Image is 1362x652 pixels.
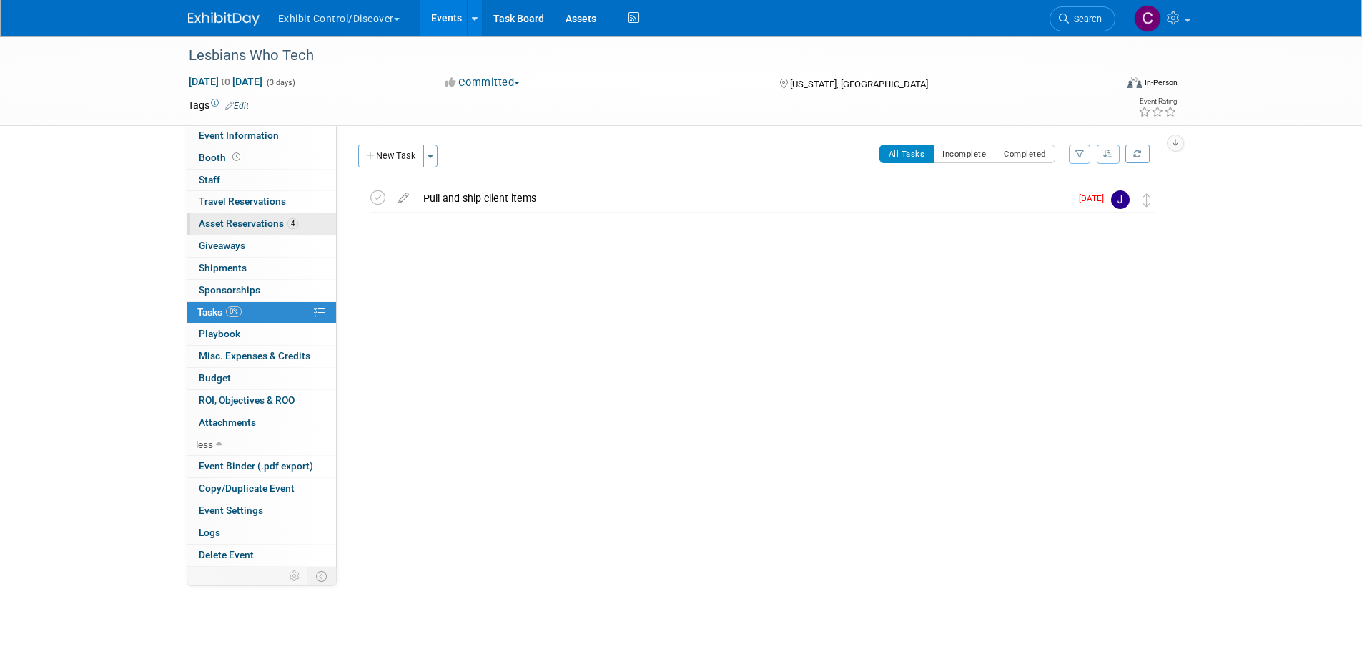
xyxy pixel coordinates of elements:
[199,527,220,538] span: Logs
[1144,77,1178,88] div: In-Person
[187,368,336,389] a: Budget
[199,240,245,251] span: Giveaways
[199,262,247,273] span: Shipments
[287,218,298,229] span: 4
[199,350,310,361] span: Misc. Expenses & Credits
[1069,14,1102,24] span: Search
[199,394,295,406] span: ROI, Objectives & ROO
[416,186,1070,210] div: Pull and ship client items
[187,412,336,434] a: Attachments
[187,302,336,323] a: Tasks0%
[196,439,213,450] span: less
[790,79,928,89] span: [US_STATE], [GEOGRAPHIC_DATA]
[199,549,254,560] span: Delete Event
[187,213,336,235] a: Asset Reservations4
[199,130,279,141] span: Event Information
[187,147,336,169] a: Booth
[199,152,243,163] span: Booth
[199,328,240,339] span: Playbook
[187,500,336,522] a: Event Settings
[187,280,336,301] a: Sponsorships
[933,145,995,163] button: Incomplete
[187,191,336,213] a: Travel Reservations
[199,482,295,494] span: Copy/Duplicate Event
[226,306,242,317] span: 0%
[358,145,424,167] button: New Task
[307,567,336,585] td: Toggle Event Tabs
[1138,98,1177,105] div: Event Rating
[187,545,336,566] a: Delete Event
[197,306,242,318] span: Tasks
[199,460,313,472] span: Event Binder (.pdf export)
[1111,190,1130,209] img: Jessica Luyster
[199,372,231,384] span: Budget
[440,75,525,90] button: Committed
[282,567,307,585] td: Personalize Event Tab Strip
[187,522,336,544] a: Logs
[995,145,1055,163] button: Completed
[187,170,336,191] a: Staff
[391,192,416,205] a: edit
[199,284,260,296] span: Sponsorships
[1134,5,1161,32] img: CJ Stegner
[265,78,295,87] span: (3 days)
[199,174,220,185] span: Staff
[225,101,249,111] a: Edit
[1050,6,1115,31] a: Search
[187,125,336,147] a: Event Information
[199,417,256,428] span: Attachments
[188,12,260,26] img: ExhibitDay
[188,75,263,88] span: [DATE] [DATE]
[187,258,336,279] a: Shipments
[187,478,336,500] a: Copy/Duplicate Event
[230,152,243,162] span: Booth not reserved yet
[188,98,249,112] td: Tags
[199,218,298,229] span: Asset Reservations
[1127,77,1142,88] img: Format-Inperson.png
[199,505,263,516] span: Event Settings
[187,434,336,456] a: less
[879,145,934,163] button: All Tasks
[199,195,286,207] span: Travel Reservations
[219,76,232,87] span: to
[187,323,336,345] a: Playbook
[187,235,336,257] a: Giveaways
[1079,193,1111,203] span: [DATE]
[187,346,336,367] a: Misc. Expenses & Credits
[187,390,336,412] a: ROI, Objectives & ROO
[187,456,336,477] a: Event Binder (.pdf export)
[1143,193,1150,207] i: Move task
[184,43,1094,69] div: Lesbians Who Tech
[1031,74,1178,96] div: Event Format
[1125,145,1150,163] a: Refresh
